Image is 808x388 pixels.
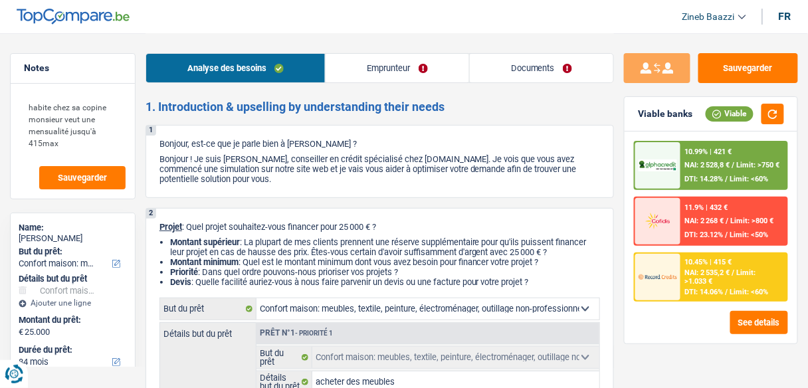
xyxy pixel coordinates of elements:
[19,246,124,257] label: But du prêt:
[19,327,23,338] span: €
[685,175,724,183] span: DTI: 14.28%
[470,54,613,82] a: Documents
[146,126,156,136] div: 1
[638,108,692,120] div: Viable banks
[726,217,729,225] span: /
[730,231,769,239] span: Limit: <50%
[256,329,336,338] div: Prêt n°1
[160,298,256,320] label: But du prêt
[24,62,122,74] h5: Notes
[706,106,754,121] div: Viable
[731,217,774,225] span: Limit: >800 €
[737,161,780,169] span: Limit: >750 €
[672,6,746,28] a: Zineb Baazzi
[170,267,198,277] strong: Priorité
[160,323,256,338] label: Détails but du prêt
[326,54,468,82] a: Emprunteur
[732,268,735,277] span: /
[639,211,677,231] img: Cofidis
[685,231,724,239] span: DTI: 23.12%
[685,147,732,156] div: 10.99% | 421 €
[170,257,239,267] strong: Montant minimum
[726,231,728,239] span: /
[685,203,728,212] div: 11.9% | 432 €
[726,175,728,183] span: /
[685,258,732,266] div: 10.45% | 415 €
[170,257,600,267] li: : Quel est le montant minimum dont vous avez besoin pour financer votre projet ?
[685,268,730,277] span: NAI: 2 535,2 €
[58,173,107,182] span: Sauvegarder
[19,315,124,326] label: Montant du prêt:
[685,161,730,169] span: NAI: 2 528,8 €
[159,154,600,184] p: Bonjour ! Je suis [PERSON_NAME], conseiller en crédit spécialisé chez [DOMAIN_NAME]. Je vois que ...
[19,223,127,233] div: Name:
[685,268,756,286] span: Limit: >1.033 €
[732,161,735,169] span: /
[170,237,240,247] strong: Montant supérieur
[730,175,769,183] span: Limit: <60%
[685,288,724,296] span: DTI: 14.06%
[779,10,791,23] div: fr
[170,237,600,257] li: : La plupart de mes clients prennent une réserve supplémentaire pour qu'ils puissent financer leu...
[170,267,600,277] li: : Dans quel ordre pouvons-nous prioriser vos projets ?
[146,209,156,219] div: 2
[726,288,728,296] span: /
[730,311,788,334] button: See details
[698,53,798,83] button: Sauvegarder
[159,139,600,149] p: Bonjour, est-ce que je parle bien à [PERSON_NAME] ?
[170,277,191,287] span: Devis
[19,274,127,284] div: Détails but du prêt
[19,298,127,308] div: Ajouter une ligne
[170,277,600,287] li: : Quelle facilité auriez-vous à nous faire parvenir un devis ou une facture pour votre projet ?
[256,347,312,368] label: But du prêt
[685,217,724,225] span: NAI: 2 268 €
[17,9,130,25] img: TopCompare Logo
[682,11,735,23] span: Zineb Baazzi
[639,159,677,171] img: AlphaCredit
[159,222,182,232] span: Projet
[730,288,769,296] span: Limit: <60%
[19,345,124,355] label: Durée du prêt:
[146,100,614,114] h2: 1. Introduction & upselling by understanding their needs
[19,233,127,244] div: [PERSON_NAME]
[159,222,600,232] p: : Quel projet souhaitez-vous financer pour 25 000 € ?
[39,166,126,189] button: Sauvegarder
[295,330,333,337] span: - Priorité 1
[146,54,325,82] a: Analyse des besoins
[639,267,677,286] img: Record Credits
